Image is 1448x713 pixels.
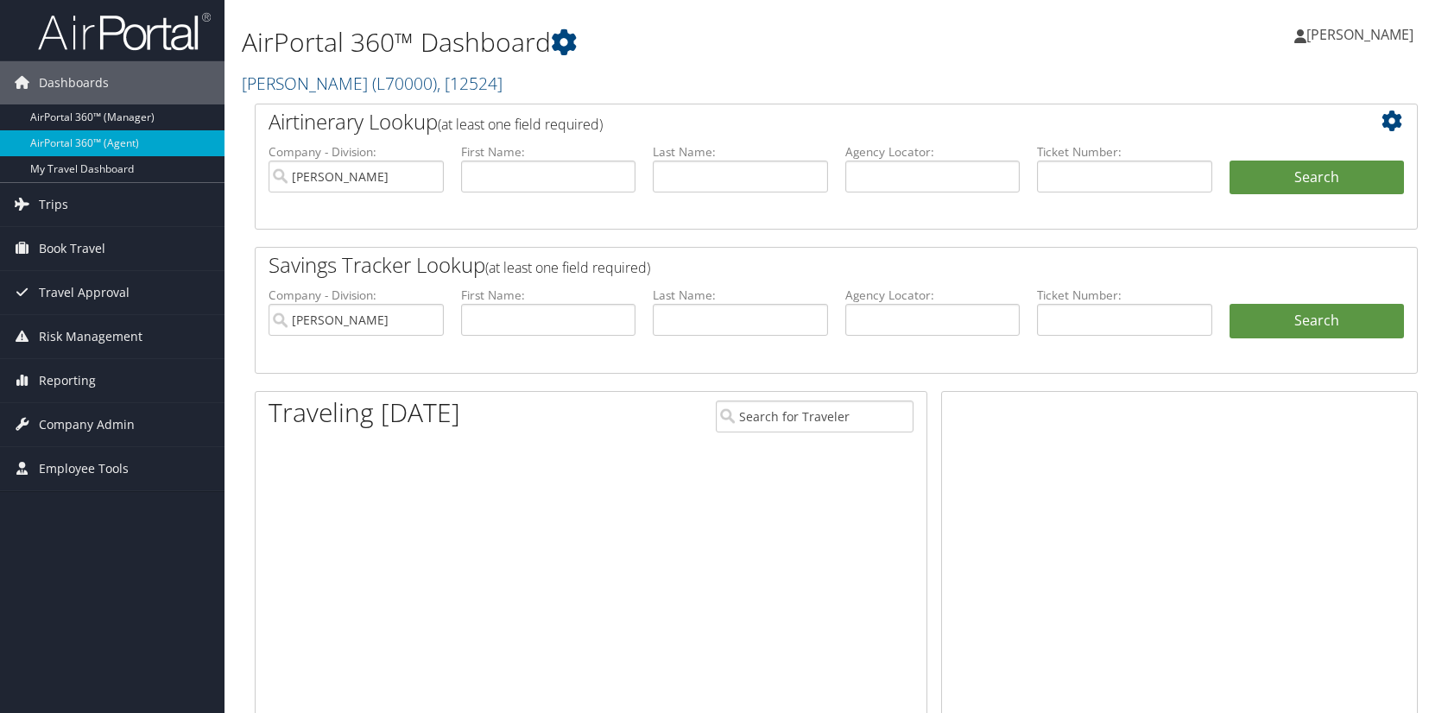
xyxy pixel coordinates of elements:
span: Trips [39,183,68,226]
label: Company - Division: [269,287,444,304]
label: Last Name: [653,143,828,161]
h2: Savings Tracker Lookup [269,250,1307,280]
a: [PERSON_NAME] [1294,9,1431,60]
label: Ticket Number: [1037,143,1212,161]
span: (at least one field required) [485,258,650,277]
label: Agency Locator: [845,287,1021,304]
span: Employee Tools [39,447,129,490]
span: Company Admin [39,403,135,446]
input: Search for Traveler [716,401,914,432]
a: Search [1230,304,1405,338]
span: Travel Approval [39,271,130,314]
span: [PERSON_NAME] [1306,25,1413,44]
label: Last Name: [653,287,828,304]
span: ( L70000 ) [372,72,437,95]
input: search accounts [269,304,444,336]
span: Dashboards [39,61,109,104]
img: airportal-logo.png [38,11,211,52]
label: Company - Division: [269,143,444,161]
h2: Airtinerary Lookup [269,107,1307,136]
h1: AirPortal 360™ Dashboard [242,24,1034,60]
span: Risk Management [39,315,142,358]
span: , [ 12524 ] [437,72,503,95]
span: (at least one field required) [438,115,603,134]
a: [PERSON_NAME] [242,72,503,95]
label: Ticket Number: [1037,287,1212,304]
span: Reporting [39,359,96,402]
span: Book Travel [39,227,105,270]
h1: Traveling [DATE] [269,394,460,431]
label: Agency Locator: [845,143,1021,161]
label: First Name: [461,143,636,161]
label: First Name: [461,287,636,304]
button: Search [1230,161,1405,195]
